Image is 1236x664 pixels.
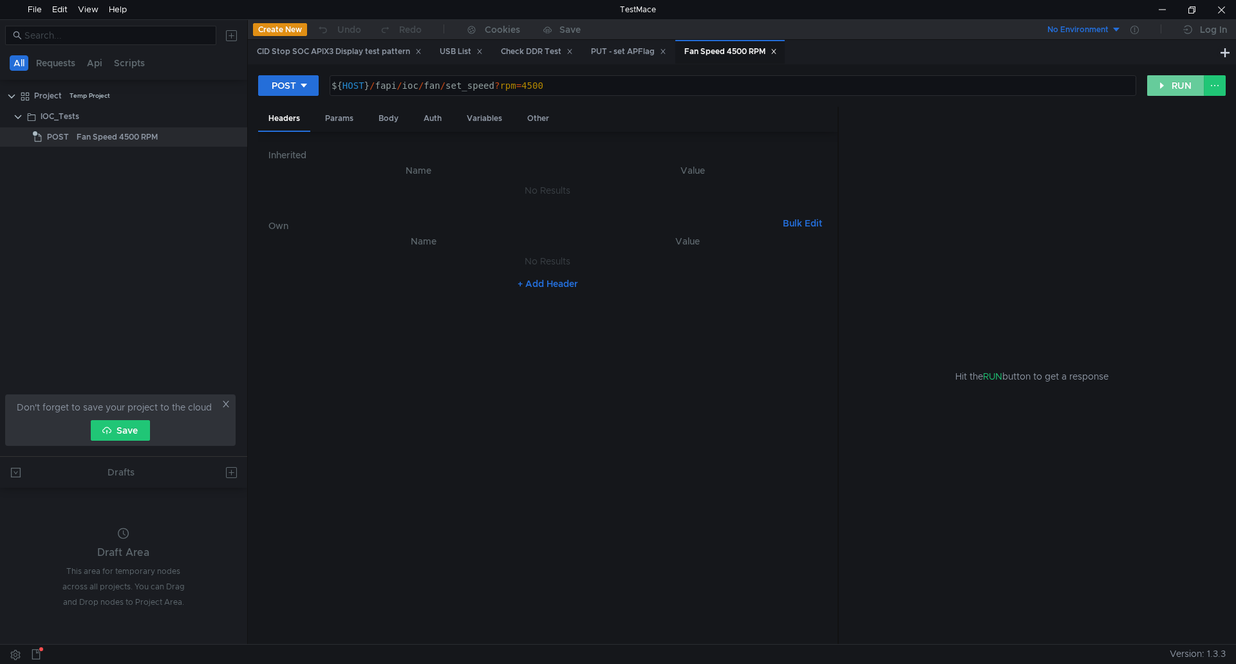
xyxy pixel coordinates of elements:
button: RUN [1147,75,1204,96]
div: PUT - set APFlag [591,45,666,59]
span: POST [47,127,69,147]
h6: Inherited [268,147,827,163]
h6: Own [268,218,778,234]
button: Save [91,420,150,441]
div: Check DDR Test [501,45,573,59]
div: Drafts [108,465,135,480]
div: Other [517,107,559,131]
div: Project [34,86,62,106]
div: Body [368,107,409,131]
button: All [10,55,28,71]
div: Redo [399,22,422,37]
div: Headers [258,107,310,132]
div: Params [315,107,364,131]
th: Value [558,163,827,178]
span: RUN [983,371,1002,382]
button: Api [83,55,106,71]
nz-embed-empty: No Results [525,255,570,267]
button: Bulk Edit [778,216,827,231]
div: Log In [1200,22,1227,37]
button: Redo [370,20,431,39]
div: Temp Project [70,86,110,106]
nz-embed-empty: No Results [525,185,570,196]
div: Fan Speed 4500 RPM [77,127,158,147]
div: IOC_Tests [41,107,79,126]
button: Undo [307,20,370,39]
span: Version: 1.3.3 [1170,645,1226,663]
div: USB List [440,45,483,59]
button: Requests [32,55,79,71]
button: + Add Header [512,276,583,291]
div: POST [272,78,296,93]
div: CID Stop SOC APIX3 Display test pattern [257,45,422,59]
div: Variables [456,107,512,131]
th: Value [557,234,817,249]
div: Save [559,25,581,34]
th: Name [279,163,558,178]
button: Create New [253,23,307,36]
span: Hit the button to get a response [955,369,1109,383]
input: Search... [24,28,209,42]
div: Undo [337,22,361,37]
button: POST [258,75,319,96]
button: Scripts [110,55,149,71]
div: Fan Speed 4500 RPM [684,45,777,59]
div: Cookies [485,22,520,37]
th: Name [289,234,557,249]
div: No Environment [1047,24,1109,36]
span: Don't forget to save your project to the cloud [17,400,212,415]
button: No Environment [1032,19,1121,40]
div: Auth [413,107,452,131]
